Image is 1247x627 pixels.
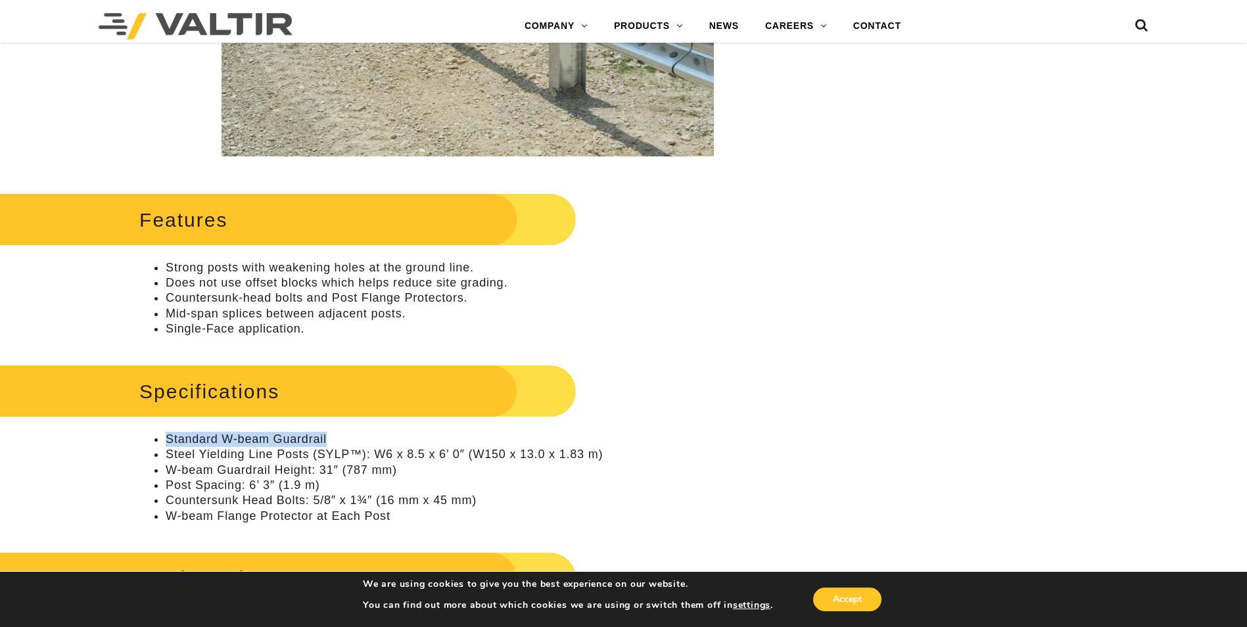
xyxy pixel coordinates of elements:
[840,13,914,39] a: CONTACT
[166,275,796,290] li: Does not use offset blocks which helps reduce site grading.
[166,463,796,478] li: W-beam Guardrail Height: 31″ (787 mm)
[166,478,796,493] li: Post Spacing: 6’ 3″ (1.9 m)
[166,306,796,321] li: Mid-span splices between adjacent posts.
[813,588,882,611] button: Accept
[511,13,601,39] a: COMPANY
[733,599,770,611] button: settings
[363,599,773,611] p: You can find out more about which cookies we are using or switch them off in .
[166,321,796,337] li: Single-Face application.
[696,13,752,39] a: NEWS
[166,432,796,447] li: Standard W-beam Guardrail
[99,13,293,39] img: Valtir
[166,260,796,275] li: Strong posts with weakening holes at the ground line.
[752,13,840,39] a: CAREERS
[601,13,696,39] a: PRODUCTS
[166,447,796,462] li: Steel Yielding Line Posts (SYLP™): W6 x 8.5 x 6’ 0″ (W150 x 13.0 x 1.83 m)
[166,493,796,508] li: Countersunk Head Bolts: 5/8″ x 1¾″ (16 mm x 45 mm)
[166,509,796,524] li: W-beam Flange Protector at Each Post
[363,578,773,590] p: We are using cookies to give you the best experience on our website.
[166,290,796,306] li: Countersunk-head bolts and Post Flange Protectors.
